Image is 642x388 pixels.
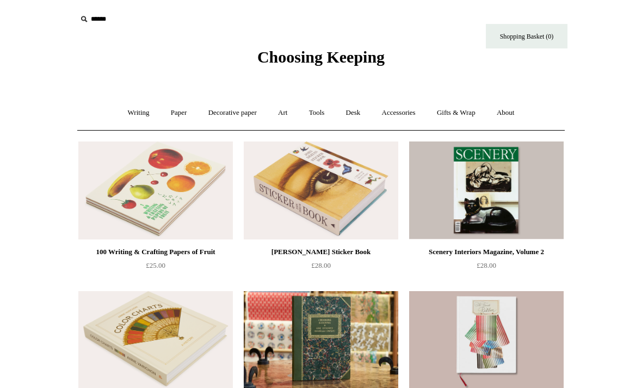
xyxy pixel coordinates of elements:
[257,57,385,64] a: Choosing Keeping
[372,98,425,127] a: Accessories
[409,245,564,290] a: Scenery Interiors Magazine, Volume 2 £28.00
[146,261,165,269] span: £25.00
[477,261,496,269] span: £28.00
[78,141,233,239] a: 100 Writing & Crafting Papers of Fruit 100 Writing & Crafting Papers of Fruit
[78,141,233,239] img: 100 Writing & Crafting Papers of Fruit
[311,261,331,269] span: £28.00
[199,98,267,127] a: Decorative paper
[336,98,371,127] a: Desk
[427,98,485,127] a: Gifts & Wrap
[299,98,335,127] a: Tools
[257,48,385,66] span: Choosing Keeping
[161,98,197,127] a: Paper
[409,141,564,239] img: Scenery Interiors Magazine, Volume 2
[81,245,230,258] div: 100 Writing & Crafting Papers of Fruit
[487,98,524,127] a: About
[268,98,297,127] a: Art
[486,24,567,48] a: Shopping Basket (0)
[244,141,398,239] img: John Derian Sticker Book
[409,141,564,239] a: Scenery Interiors Magazine, Volume 2 Scenery Interiors Magazine, Volume 2
[246,245,396,258] div: [PERSON_NAME] Sticker Book
[412,245,561,258] div: Scenery Interiors Magazine, Volume 2
[244,141,398,239] a: John Derian Sticker Book John Derian Sticker Book
[244,245,398,290] a: [PERSON_NAME] Sticker Book £28.00
[78,245,233,290] a: 100 Writing & Crafting Papers of Fruit £25.00
[118,98,159,127] a: Writing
